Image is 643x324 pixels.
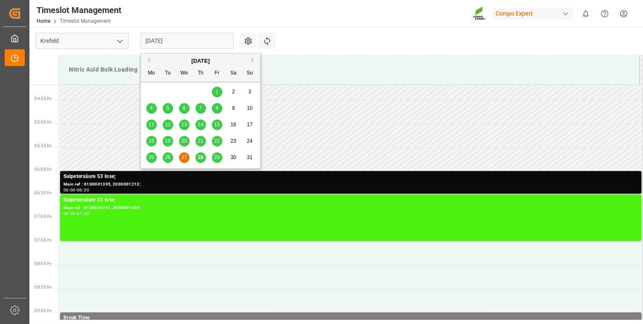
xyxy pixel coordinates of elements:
[245,136,255,146] div: Choose Sunday, August 24th, 2025
[181,138,187,144] span: 20
[143,84,258,166] div: month 2025-08
[166,105,169,111] span: 5
[492,8,573,20] div: Compo Expert
[34,191,52,195] span: 06:30 Hr
[34,167,52,172] span: 06:00 Hr
[195,120,206,130] div: Choose Thursday, August 14th, 2025
[77,212,89,215] div: 07:30
[247,105,252,111] span: 10
[245,152,255,163] div: Choose Sunday, August 31st, 2025
[228,136,239,146] div: Choose Saturday, August 23rd, 2025
[140,33,234,49] input: DD.MM.YYYY
[595,4,614,23] button: Help Center
[63,196,638,204] div: Salpetersäure 53 lose;
[141,57,260,65] div: [DATE]
[63,212,76,215] div: 06:30
[148,154,154,160] span: 25
[212,87,222,97] div: Choose Friday, August 1st, 2025
[212,136,222,146] div: Choose Friday, August 22nd, 2025
[212,68,222,79] div: Fr
[63,173,638,181] div: Salpetersäure 53 lose;
[34,214,52,219] span: 07:00 Hr
[76,212,77,215] div: -
[245,87,255,97] div: Choose Sunday, August 3rd, 2025
[247,122,252,127] span: 17
[63,204,638,212] div: Main ref : 6100001241, 2000001094;
[216,105,219,111] span: 8
[230,122,236,127] span: 16
[214,154,219,160] span: 29
[165,138,170,144] span: 19
[163,68,173,79] div: Tu
[195,136,206,146] div: Choose Thursday, August 21st, 2025
[35,33,129,49] input: Type to search/select
[199,105,202,111] span: 7
[34,261,52,266] span: 08:00 Hr
[198,154,203,160] span: 28
[212,152,222,163] div: Choose Friday, August 29th, 2025
[165,122,170,127] span: 12
[179,120,190,130] div: Choose Wednesday, August 13th, 2025
[195,103,206,114] div: Choose Thursday, August 7th, 2025
[228,152,239,163] div: Choose Saturday, August 30th, 2025
[247,154,252,160] span: 31
[212,120,222,130] div: Choose Friday, August 15th, 2025
[179,103,190,114] div: Choose Wednesday, August 6th, 2025
[163,136,173,146] div: Choose Tuesday, August 19th, 2025
[113,35,126,48] button: open menu
[76,188,77,192] div: -
[145,58,150,63] button: Previous Month
[148,138,154,144] span: 18
[228,68,239,79] div: Sa
[146,103,157,114] div: Choose Monday, August 4th, 2025
[195,152,206,163] div: Choose Thursday, August 28th, 2025
[37,18,50,24] a: Home
[150,105,153,111] span: 4
[34,285,52,289] span: 08:30 Hr
[195,68,206,79] div: Th
[245,103,255,114] div: Choose Sunday, August 10th, 2025
[37,4,121,16] div: Timeslot Management
[576,4,595,23] button: show 0 new notifications
[63,181,638,188] div: Main ref : 6100001395, 2000001213;
[146,136,157,146] div: Choose Monday, August 18th, 2025
[163,103,173,114] div: Choose Tuesday, August 5th, 2025
[66,62,632,77] div: Nitric Acid Bulk Loading
[34,96,52,101] span: 04:30 Hr
[473,6,486,21] img: Screenshot%202023-09-29%20at%2010.02.21.png_1712312052.png
[228,103,239,114] div: Choose Saturday, August 9th, 2025
[163,120,173,130] div: Choose Tuesday, August 12th, 2025
[228,87,239,97] div: Choose Saturday, August 2nd, 2025
[165,154,170,160] span: 26
[247,138,252,144] span: 24
[245,68,255,79] div: Su
[230,154,236,160] span: 30
[232,105,235,111] span: 9
[146,68,157,79] div: Mo
[181,154,187,160] span: 27
[148,122,154,127] span: 11
[181,122,187,127] span: 13
[214,138,219,144] span: 22
[232,89,235,95] span: 2
[146,152,157,163] div: Choose Monday, August 25th, 2025
[492,5,576,21] button: Compo Expert
[34,238,52,242] span: 07:30 Hr
[34,308,52,313] span: 09:00 Hr
[34,143,52,148] span: 05:30 Hr
[34,120,52,125] span: 05:00 Hr
[163,152,173,163] div: Choose Tuesday, August 26th, 2025
[228,120,239,130] div: Choose Saturday, August 16th, 2025
[146,120,157,130] div: Choose Monday, August 11th, 2025
[245,120,255,130] div: Choose Sunday, August 17th, 2025
[179,68,190,79] div: We
[63,314,638,322] div: Break Time
[63,188,76,192] div: 06:00
[230,138,236,144] span: 23
[198,122,203,127] span: 14
[212,103,222,114] div: Choose Friday, August 8th, 2025
[214,122,219,127] span: 15
[179,152,190,163] div: Choose Wednesday, August 27th, 2025
[183,105,186,111] span: 6
[198,138,203,144] span: 21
